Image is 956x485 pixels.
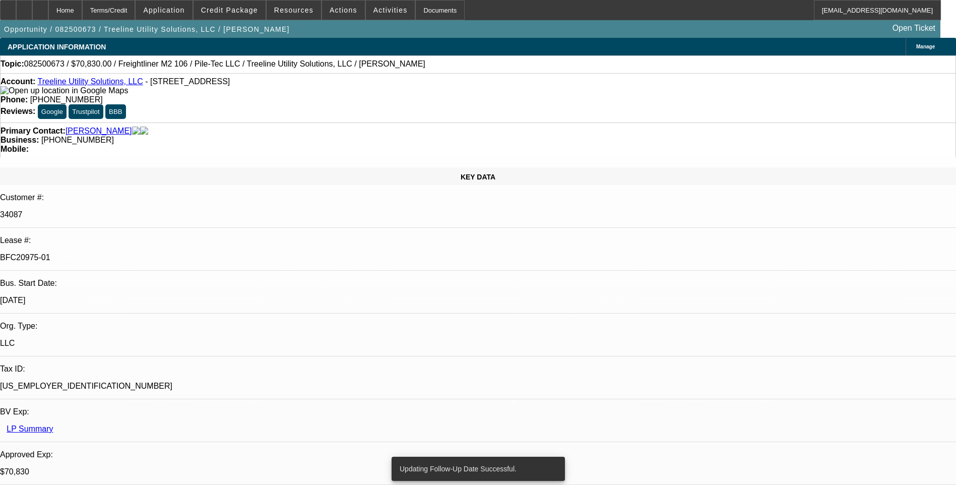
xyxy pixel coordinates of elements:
div: Updating Follow-Up Date Successful. [392,457,561,481]
button: Trustpilot [69,104,103,119]
button: Credit Package [194,1,266,20]
span: Credit Package [201,6,258,14]
img: facebook-icon.png [132,127,140,136]
span: Application [143,6,184,14]
button: Resources [267,1,321,20]
button: Google [38,104,67,119]
span: Activities [373,6,408,14]
span: [PHONE_NUMBER] [30,95,103,104]
strong: Business: [1,136,39,144]
span: Actions [330,6,357,14]
a: View Google Maps [1,86,128,95]
button: BBB [105,104,126,119]
a: Open Ticket [888,20,939,37]
span: - [STREET_ADDRESS] [145,77,230,86]
span: Manage [916,44,935,49]
a: [PERSON_NAME] [66,127,132,136]
span: Resources [274,6,313,14]
img: Open up location in Google Maps [1,86,128,95]
a: Treeline Utility Solutions, LLC [37,77,143,86]
strong: Phone: [1,95,28,104]
span: [PHONE_NUMBER] [41,136,114,144]
strong: Account: [1,77,35,86]
span: Opportunity / 082500673 / Treeline Utility Solutions, LLC / [PERSON_NAME] [4,25,290,33]
button: Activities [366,1,415,20]
button: Actions [322,1,365,20]
span: 082500673 / $70,830.00 / Freightliner M2 106 / Pile-Tec LLC / Treeline Utility Solutions, LLC / [... [24,59,425,69]
a: LP Summary [7,425,53,433]
img: linkedin-icon.png [140,127,148,136]
span: APPLICATION INFORMATION [8,43,106,51]
span: KEY DATA [461,173,495,181]
strong: Topic: [1,59,24,69]
strong: Primary Contact: [1,127,66,136]
strong: Mobile: [1,145,29,153]
button: Application [136,1,192,20]
strong: Reviews: [1,107,35,115]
